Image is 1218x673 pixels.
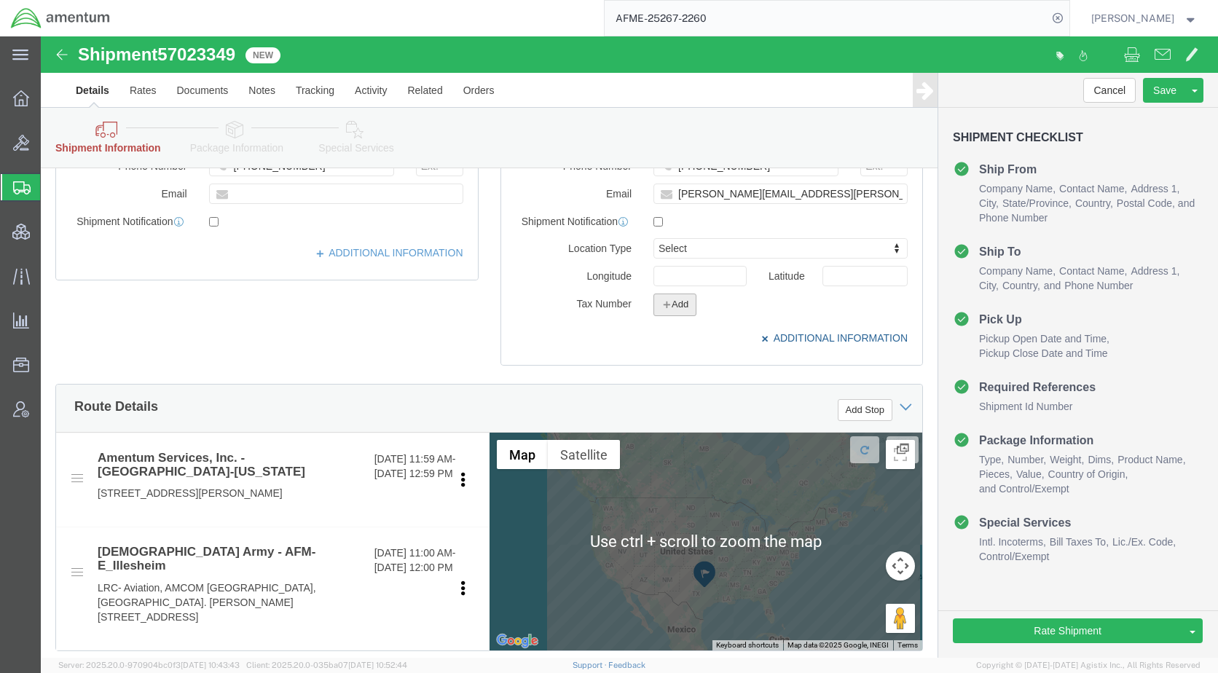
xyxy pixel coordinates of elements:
[1091,10,1174,26] span: Kent Gilman
[181,661,240,669] span: [DATE] 10:43:43
[58,661,240,669] span: Server: 2025.20.0-970904bc0f3
[41,36,1218,658] iframe: FS Legacy Container
[1091,9,1198,27] button: [PERSON_NAME]
[573,661,609,669] a: Support
[348,661,407,669] span: [DATE] 10:52:44
[608,661,645,669] a: Feedback
[605,1,1048,36] input: Search for shipment number, reference number
[246,661,407,669] span: Client: 2025.20.0-035ba07
[976,659,1201,672] span: Copyright © [DATE]-[DATE] Agistix Inc., All Rights Reserved
[10,7,111,29] img: logo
